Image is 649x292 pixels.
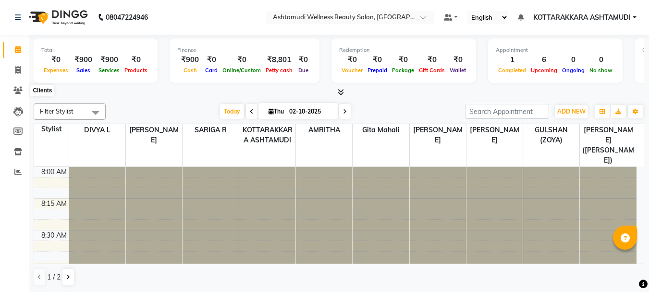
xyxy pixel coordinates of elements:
[295,54,312,65] div: ₹0
[122,67,150,74] span: Products
[24,4,90,31] img: logo
[203,54,220,65] div: ₹0
[390,67,416,74] span: Package
[560,54,587,65] div: 0
[39,230,69,241] div: 8:30 AM
[106,4,148,31] b: 08047224946
[365,54,390,65] div: ₹0
[39,262,69,272] div: 8:45 AM
[41,67,71,74] span: Expenses
[286,104,334,119] input: 2025-10-02
[465,104,549,119] input: Search Appointment
[177,54,203,65] div: ₹900
[496,46,615,54] div: Appointment
[528,54,560,65] div: 6
[353,124,409,136] span: Gita Mahali
[96,67,122,74] span: Services
[447,54,468,65] div: ₹0
[496,54,528,65] div: 1
[560,67,587,74] span: Ongoing
[523,124,579,146] span: GULSHAN (ZOYA)
[296,124,352,136] span: AMRITHA
[122,54,150,65] div: ₹0
[203,67,220,74] span: Card
[220,104,244,119] span: Today
[410,124,466,146] span: [PERSON_NAME]
[220,54,263,65] div: ₹0
[266,108,286,115] span: Thu
[71,54,96,65] div: ₹900
[533,13,631,23] span: KOTTARAKKARA ASHTAMUDI
[39,199,69,209] div: 8:15 AM
[365,67,390,74] span: Prepaid
[416,67,447,74] span: Gift Cards
[496,67,528,74] span: Completed
[47,272,61,282] span: 1 / 2
[40,107,73,115] span: Filter Stylist
[609,254,639,282] iframe: chat widget
[69,124,125,136] span: DIVYA L
[41,46,150,54] div: Total
[339,46,468,54] div: Redemption
[587,67,615,74] span: No show
[263,54,295,65] div: ₹8,801
[390,54,416,65] div: ₹0
[39,167,69,177] div: 8:00 AM
[41,54,71,65] div: ₹0
[339,67,365,74] span: Voucher
[296,67,311,74] span: Due
[239,124,295,146] span: KOTTARAKKARA ASHTAMUDI
[466,124,523,146] span: [PERSON_NAME]
[557,108,586,115] span: ADD NEW
[126,124,182,146] span: [PERSON_NAME]
[30,85,54,96] div: Clients
[580,124,637,166] span: [PERSON_NAME] ([PERSON_NAME])
[528,67,560,74] span: Upcoming
[177,46,312,54] div: Finance
[339,54,365,65] div: ₹0
[416,54,447,65] div: ₹0
[34,124,69,134] div: Stylist
[181,67,199,74] span: Cash
[183,124,239,136] span: SARIGA R
[555,105,588,118] button: ADD NEW
[96,54,122,65] div: ₹900
[74,67,93,74] span: Sales
[220,67,263,74] span: Online/Custom
[447,67,468,74] span: Wallet
[587,54,615,65] div: 0
[263,67,295,74] span: Petty cash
